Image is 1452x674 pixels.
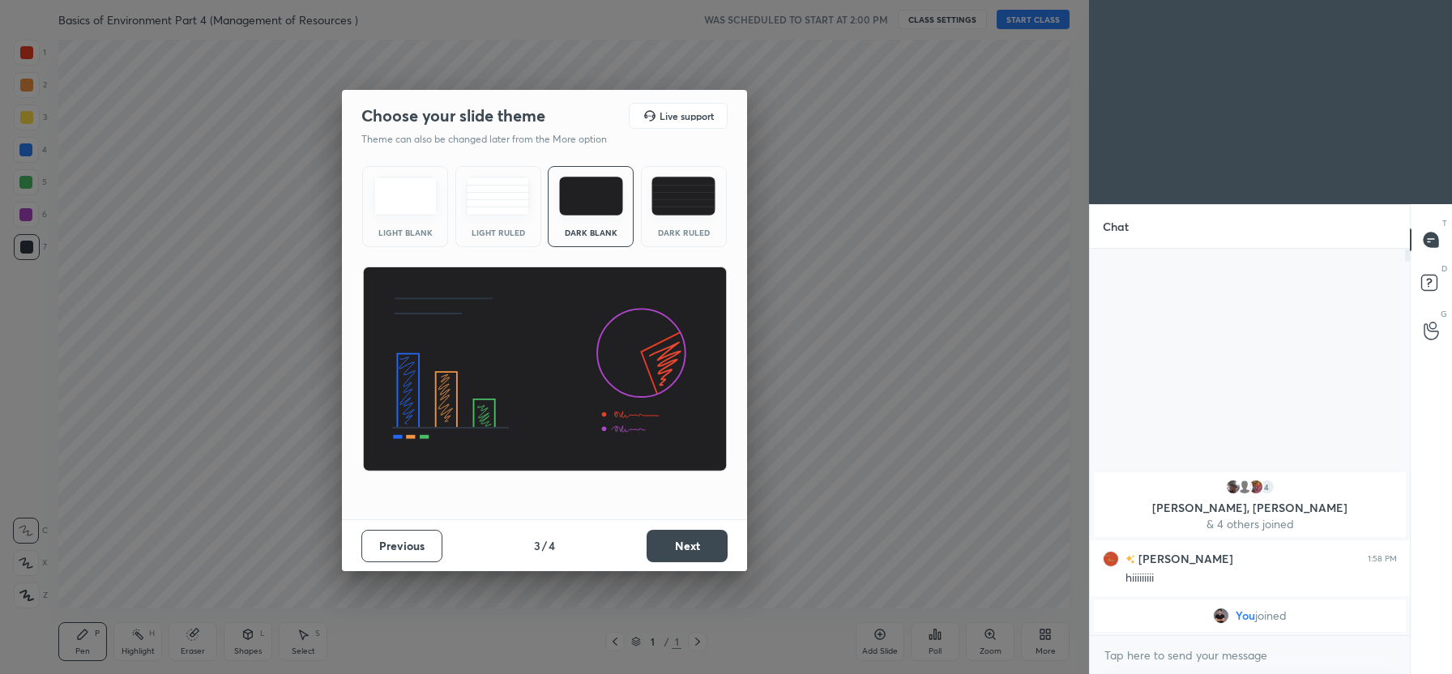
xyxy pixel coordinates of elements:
[373,228,438,237] div: Light Blank
[1090,469,1410,635] div: grid
[1225,479,1241,495] img: 0363e219e058495cbd4d58e7b29c715b.jpg
[549,537,555,554] h4: 4
[647,530,728,562] button: Next
[1441,308,1447,320] p: G
[1125,570,1397,587] div: hiiiiiiiii
[1441,262,1447,275] p: D
[1213,608,1229,624] img: f845d9891ff2455a9541dbd0ff7792b6.jpg
[542,537,547,554] h4: /
[1236,609,1255,622] span: You
[466,228,531,237] div: Light Ruled
[1368,554,1397,564] div: 1:58 PM
[558,228,623,237] div: Dark Blank
[361,530,442,562] button: Previous
[361,132,624,147] p: Theme can also be changed later from the More option
[1103,551,1119,567] img: 3
[1236,479,1253,495] img: default.png
[1248,479,1264,495] img: 3
[534,537,540,554] h4: 3
[1442,217,1447,229] p: T
[1135,550,1233,567] h6: [PERSON_NAME]
[362,267,728,472] img: darkThemeBanner.d06ce4a2.svg
[660,111,714,121] h5: Live support
[1104,518,1396,531] p: & 4 others joined
[1125,555,1135,564] img: no-rating-badge.077c3623.svg
[1104,501,1396,514] p: [PERSON_NAME], [PERSON_NAME]
[651,177,715,215] img: darkRuledTheme.de295e13.svg
[466,177,530,215] img: lightRuledTheme.5fabf969.svg
[1259,479,1275,495] div: 4
[1255,609,1287,622] span: joined
[1090,205,1142,248] p: Chat
[651,228,716,237] div: Dark Ruled
[559,177,623,215] img: darkTheme.f0cc69e5.svg
[361,105,545,126] h2: Choose your slide theme
[374,177,438,215] img: lightTheme.e5ed3b09.svg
